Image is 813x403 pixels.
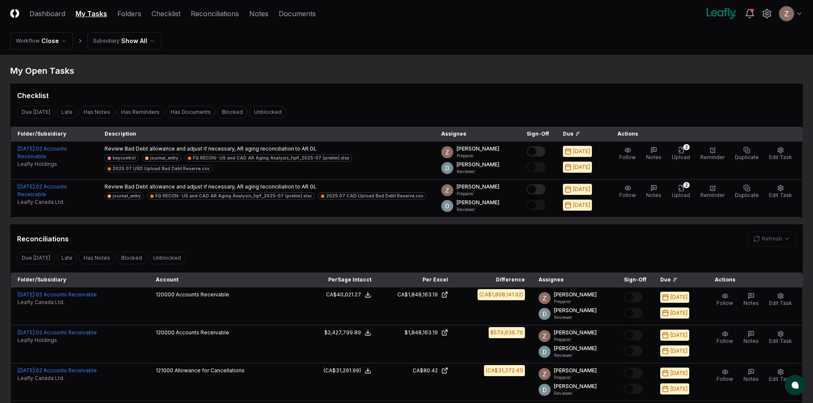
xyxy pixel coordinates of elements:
[554,345,597,352] p: [PERSON_NAME]
[573,163,590,171] div: [DATE]
[670,347,688,355] div: [DATE]
[742,367,761,385] button: Notes
[441,184,453,196] img: ACg8ocKnDsamp5-SE65NkOhq35AnOBarAXdzXQ03o9g231ijNgHgyA=s96-c
[486,367,523,374] div: (CA$31,372.41)
[767,183,794,201] button: Edit Task
[17,336,57,344] span: Leafly Holdings
[743,338,759,344] span: Notes
[742,291,761,309] button: Notes
[457,168,499,175] p: Reviewer
[769,376,792,382] span: Edit Task
[57,252,77,264] button: Late
[769,300,792,306] span: Edit Task
[193,155,349,161] div: FQ RECON- US and CAD AR Aging Analysis_fqrf_2025-07 (prelim).xlsx
[16,37,40,45] div: Workflow
[699,183,726,201] button: Reminder
[619,154,636,160] span: Follow
[113,155,136,161] div: keycontrol
[17,329,97,336] a: [DATE]:02 Accounts Receivable
[457,145,499,153] p: [PERSON_NAME]
[413,367,438,374] div: CA$80.42
[767,329,794,347] button: Edit Task
[767,145,794,163] button: Edit Task
[17,374,64,382] span: Leafly Canada Ltd.
[457,199,499,206] p: [PERSON_NAME]
[624,368,643,378] button: Mark complete
[539,346,551,358] img: ACg8ocLeIi4Jlns6Fsr4lO0wQ1XJrFQvF4yUjbLrd1AsCAOmrfa1KQ=s96-c
[767,367,794,385] button: Edit Task
[397,291,438,299] div: CA$1,848,163.19
[17,291,97,298] a: [DATE]:02 Accounts Receivable
[539,384,551,396] img: ACg8ocLeIi4Jlns6Fsr4lO0wQ1XJrFQvF4yUjbLrd1AsCAOmrfa1KQ=s96-c
[17,329,36,336] span: [DATE] :
[715,329,735,347] button: Follow
[769,154,792,160] span: Edit Task
[11,273,149,287] th: Folder/Subsidiary
[554,390,597,397] p: Reviewer
[624,330,643,340] button: Mark complete
[670,331,688,339] div: [DATE]
[324,329,371,336] button: $2,427,799.89
[735,192,759,198] span: Duplicate
[17,291,36,298] span: [DATE] :
[780,7,793,20] img: ACg8ocKnDsamp5-SE65NkOhq35AnOBarAXdzXQ03o9g231ijNgHgyA=s96-c
[554,336,597,343] p: Preparer
[175,367,245,374] span: Allowance for Cancellations
[539,308,551,320] img: ACg8ocLeIi4Jlns6Fsr4lO0wQ1XJrFQvF4yUjbLrd1AsCAOmrfa1KQ=s96-c
[624,292,643,302] button: Mark complete
[670,385,688,393] div: [DATE]
[646,192,661,198] span: Notes
[185,154,352,162] a: FQ RECON- US and CAD AR Aging Analysis_fqrf_2025-07 (prelim).xlsx
[434,127,520,142] th: Assignee
[683,144,690,150] div: 2
[490,329,523,336] div: $579,636.70
[166,106,216,119] button: Has Documents
[618,183,638,201] button: Follow
[113,193,141,199] div: journal_entry
[769,338,792,344] span: Edit Task
[79,106,115,119] button: Has Notes
[17,183,67,197] a: [DATE]:02 Accounts Receivable
[554,307,597,314] p: [PERSON_NAME]
[17,252,55,264] button: Due Today
[611,130,796,138] div: Actions
[10,9,19,18] img: Logo
[405,329,438,336] div: $1,848,163.19
[324,329,361,336] div: $2,427,799.89
[326,291,371,299] button: CA$40,021.27
[683,182,690,188] div: 2
[156,276,294,284] div: Account
[554,383,597,390] p: [PERSON_NAME]
[176,291,229,298] span: Accounts Receivable
[742,329,761,347] button: Notes
[93,37,119,45] div: Subsidiary
[17,234,69,244] div: Reconciliations
[105,145,428,153] p: Review Bad Debt allowance and adjust if necessary, AR aging reconciliation to AR GL
[717,300,733,306] span: Follow
[156,367,173,374] span: 121000
[441,146,453,158] img: ACg8ocKnDsamp5-SE65NkOhq35AnOBarAXdzXQ03o9g231ijNgHgyA=s96-c
[217,106,248,119] button: Blocked
[670,369,688,377] div: [DATE]
[733,183,761,201] button: Duplicate
[150,155,178,161] div: journal_entry
[769,192,792,198] span: Edit Task
[644,145,663,163] button: Notes
[672,192,690,198] span: Upload
[323,367,361,374] div: (CA$31,291.99)
[156,329,175,336] span: 120000
[105,183,426,191] p: Review Bad Debt allowance and adjust if necessary, AR aging reconciliation to AR GL
[385,367,448,374] a: CA$80.42
[457,183,499,191] p: [PERSON_NAME]
[660,276,694,284] div: Due
[554,314,597,321] p: Reviewer
[17,106,55,119] button: Due Today
[176,329,229,336] span: Accounts Receivable
[79,252,115,264] button: Has Notes
[624,384,643,394] button: Mark complete
[441,200,453,212] img: ACg8ocLeIi4Jlns6Fsr4lO0wQ1XJrFQvF4yUjbLrd1AsCAOmrfa1KQ=s96-c
[152,9,181,19] a: Checklist
[767,291,794,309] button: Edit Task
[670,293,688,301] div: [DATE]
[527,184,545,194] button: Mark complete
